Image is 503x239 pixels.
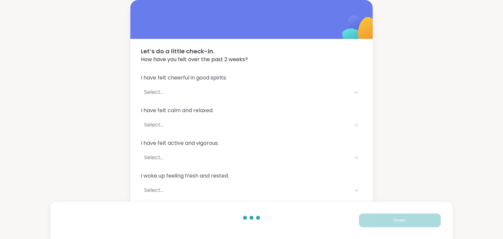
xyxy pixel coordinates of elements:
[141,47,362,56] span: Let’s do a little check-in.
[394,217,406,223] span: Finish
[144,88,347,96] div: Select...
[141,172,362,180] span: I woke up feeling fresh and rested.
[144,154,347,162] div: Select...
[141,107,362,114] span: I have felt calm and relaxed.
[359,213,441,227] button: Finish
[144,186,347,194] div: Select...
[141,56,362,63] span: How have you felt over the past 2 weeks?
[141,74,362,82] span: I have felt cheerful in good spirits.
[144,121,347,129] div: Select...
[141,139,362,147] span: I have felt active and vigorous.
